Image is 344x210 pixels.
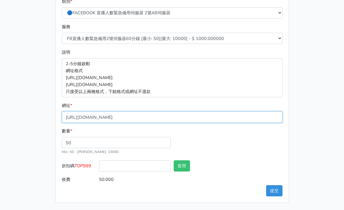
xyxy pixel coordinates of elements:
[62,102,72,109] label: 網址
[60,160,98,174] label: 折扣碼
[62,149,119,154] small: Min: 50 - [PERSON_NAME]: 10000
[174,160,190,172] button: 套用
[60,174,98,185] label: 收費
[62,128,72,135] label: 數量
[266,185,282,196] button: 提交
[62,49,70,56] label: 說明
[62,58,282,97] p: 2-5分鐘啟動 網址格式 [URL][DOMAIN_NAME] [URL][DOMAIN_NAME] 只接受以上兩種格式，下錯格式或網址不退款
[75,163,91,169] span: TOP999
[62,112,282,123] input: 格式為https://www.facebook.com/topfblive/videos/123456789/
[62,23,70,30] label: 服務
